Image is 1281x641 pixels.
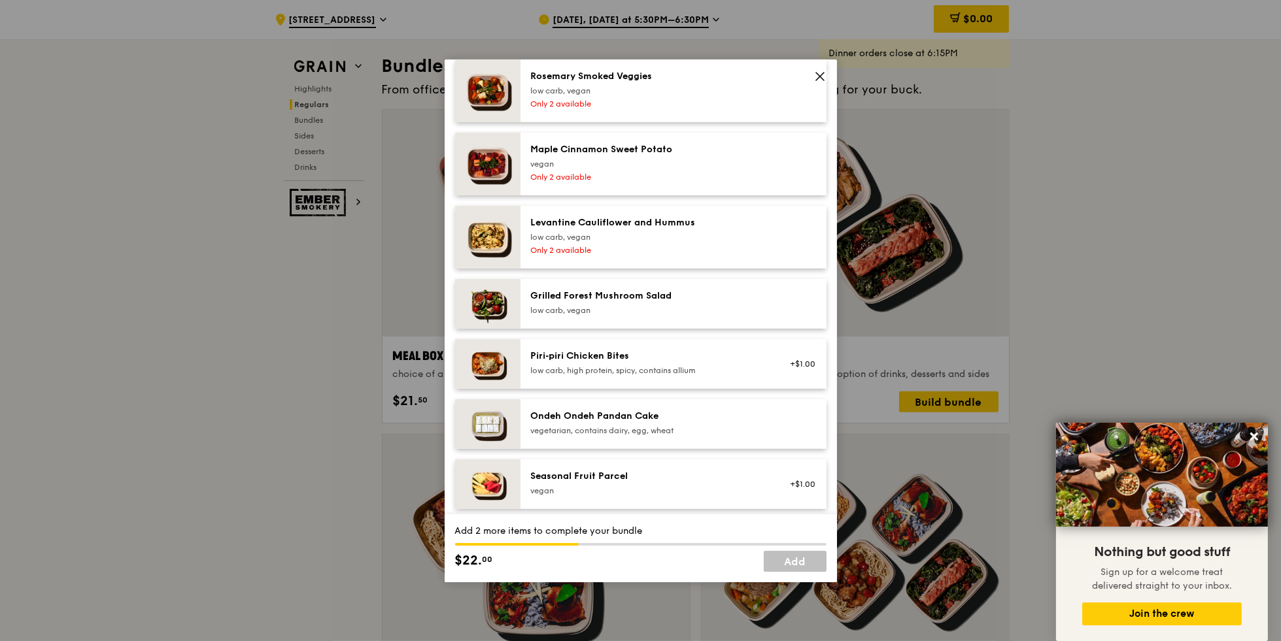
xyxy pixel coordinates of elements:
div: Add 2 more items to complete your bundle [455,525,827,538]
img: daily_normal_Ondeh_Ondeh_Pandan_Cake-HORZ.jpg [455,399,521,449]
div: Only 2 available [531,172,766,182]
button: Join the crew [1082,602,1242,625]
a: Add [764,551,827,572]
div: Levantine Cauliflower and Hummus [531,216,766,229]
span: Nothing but good stuff [1094,544,1230,560]
img: daily_normal_Levantine_Cauliflower_and_Hummus__Horizontal_.jpg [455,206,521,269]
div: +$1.00 [781,479,816,489]
img: daily_normal_Maple_Cinnamon_Sweet_Potato__Horizontal_.jpg [455,133,521,195]
img: daily_normal_Thyme-Rosemary-Zucchini-HORZ.jpg [455,59,521,122]
div: +$1.00 [781,359,816,369]
div: vegan [531,159,766,169]
button: Close [1244,426,1265,447]
div: Rosemary Smoked Veggies [531,70,766,83]
div: Only 2 available [531,99,766,109]
img: daily_normal_Grilled-Forest-Mushroom-Salad-HORZ.jpg [455,279,521,329]
span: $22. [455,551,483,570]
img: daily_normal_Piri-Piri-Chicken-Bites-HORZ.jpg [455,339,521,389]
div: vegetarian, contains dairy, egg, wheat [531,425,766,436]
div: Seasonal Fruit Parcel [531,470,766,483]
div: low carb, vegan [531,86,766,96]
img: daily_normal_Seasonal_Fruit_Parcel__Horizontal_.jpg [455,459,521,509]
img: DSC07876-Edit02-Large.jpeg [1056,423,1268,527]
div: vegan [531,485,766,496]
span: Sign up for a welcome treat delivered straight to your inbox. [1092,567,1232,591]
div: low carb, vegan [531,305,766,316]
div: low carb, vegan [531,232,766,242]
div: Grilled Forest Mushroom Salad [531,289,766,303]
div: Maple Cinnamon Sweet Potato [531,143,766,156]
div: Only 2 available [531,245,766,255]
span: 00 [483,554,493,565]
div: low carb, high protein, spicy, contains allium [531,365,766,376]
div: Ondeh Ondeh Pandan Cake [531,410,766,423]
div: Piri‑piri Chicken Bites [531,350,766,363]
